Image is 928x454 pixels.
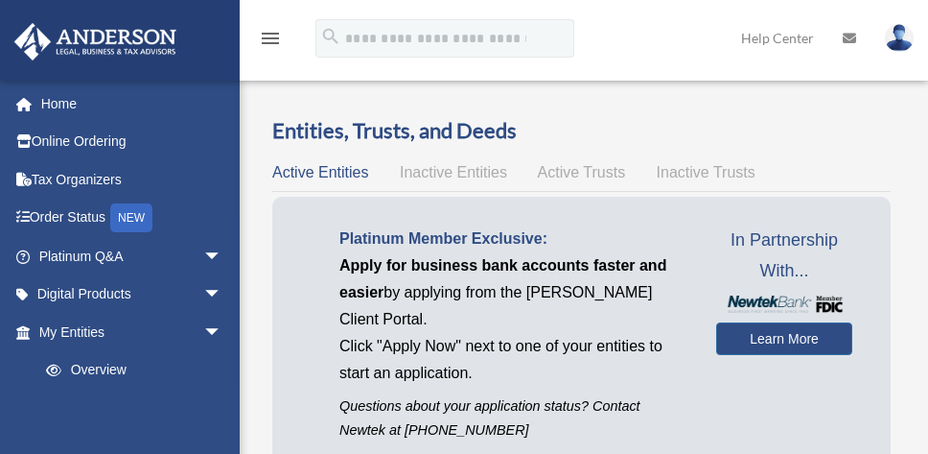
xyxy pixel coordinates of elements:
[272,116,891,146] h3: Entities, Trusts, and Deeds
[657,164,755,180] span: Inactive Trusts
[339,394,687,442] p: Questions about your application status? Contact Newtek at [PHONE_NUMBER]
[13,275,251,314] a: Digital Productsarrow_drop_down
[13,123,251,161] a: Online Ordering
[110,203,152,232] div: NEW
[27,351,232,390] a: Overview
[339,333,687,387] p: Click "Apply Now" next to one of your entities to start an application.
[13,237,251,275] a: Platinum Q&Aarrow_drop_down
[27,389,242,427] a: CTA Hub
[259,27,282,50] i: menu
[716,323,852,355] a: Learn More
[9,23,182,60] img: Anderson Advisors Platinum Portal
[13,160,251,199] a: Tax Organizers
[339,252,687,333] p: by applying from the [PERSON_NAME] Client Portal.
[339,226,687,252] p: Platinum Member Exclusive:
[726,296,843,313] img: NewtekBankLogoSM.png
[13,199,251,238] a: Order StatusNEW
[13,313,242,351] a: My Entitiesarrow_drop_down
[13,84,251,123] a: Home
[339,257,666,300] span: Apply for business bank accounts faster and easier
[885,24,914,52] img: User Pic
[272,164,368,180] span: Active Entities
[203,237,242,276] span: arrow_drop_down
[320,26,341,47] i: search
[538,164,626,180] span: Active Trusts
[400,164,507,180] span: Inactive Entities
[716,226,852,286] span: In Partnership With...
[259,34,282,50] a: menu
[203,275,242,315] span: arrow_drop_down
[203,313,242,352] span: arrow_drop_down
